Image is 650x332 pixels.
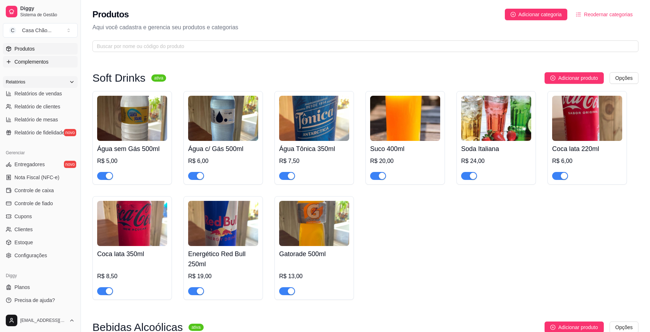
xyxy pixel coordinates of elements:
a: Relatório de clientes [3,101,78,112]
a: Cupons [3,211,78,222]
img: product-image [97,96,167,141]
span: Relatório de mesas [14,116,58,123]
div: R$ 13,00 [279,272,349,281]
h4: Suco 400ml [370,144,440,154]
h2: Produtos [92,9,129,20]
div: R$ 6,00 [552,157,622,165]
div: R$ 24,00 [461,157,531,165]
span: Cupons [14,213,32,220]
img: product-image [370,96,440,141]
div: R$ 20,00 [370,157,440,165]
div: R$ 8,50 [97,272,167,281]
h4: Água Tônica 350ml [279,144,349,154]
img: product-image [461,96,531,141]
span: plus-circle [511,12,516,17]
span: Controle de fiado [14,200,53,207]
span: Controle de caixa [14,187,54,194]
span: Estoque [14,239,33,246]
span: C [9,27,16,34]
div: Diggy [3,270,78,281]
div: R$ 6,00 [188,157,258,165]
span: Sistema de Gestão [20,12,75,18]
a: Relatório de mesas [3,114,78,125]
div: R$ 5,00 [97,157,167,165]
span: Relatório de fidelidade [14,129,65,136]
a: Estoque [3,237,78,248]
span: Clientes [14,226,33,233]
span: Configurações [14,252,47,259]
span: Complementos [14,58,48,65]
a: Nota Fiscal (NFC-e) [3,172,78,183]
span: plus-circle [550,76,555,81]
h3: Soft Drinks [92,74,146,82]
p: Aqui você cadastra e gerencia seu produtos e categorias [92,23,638,32]
a: Complementos [3,56,78,68]
a: Controle de caixa [3,185,78,196]
h4: Água sem Gás 500ml [97,144,167,154]
button: Adicionar categoria [505,9,568,20]
h3: Bebidas Alcoólicas [92,323,183,332]
span: Produtos [14,45,35,52]
span: Precisa de ajuda? [14,297,55,304]
a: Produtos [3,43,78,55]
button: Adicionar produto [545,72,604,84]
span: Reodernar categorias [584,10,633,18]
img: product-image [188,201,258,246]
button: [EMAIL_ADDRESS][DOMAIN_NAME] [3,312,78,329]
img: product-image [188,96,258,141]
img: product-image [97,201,167,246]
a: Clientes [3,224,78,235]
span: Opções [615,323,633,331]
div: R$ 19,00 [188,272,258,281]
div: Gerenciar [3,147,78,159]
span: Relatórios de vendas [14,90,62,97]
a: Precisa de ajuda? [3,294,78,306]
span: Entregadores [14,161,45,168]
div: R$ 7,50 [279,157,349,165]
span: Planos [14,284,30,291]
span: Opções [615,74,633,82]
a: Planos [3,281,78,293]
div: Casa Chão ... [22,27,52,34]
span: Adicionar produto [558,323,598,331]
span: Adicionar categoria [519,10,562,18]
img: product-image [279,201,349,246]
a: DiggySistema de Gestão [3,3,78,20]
button: Opções [610,72,638,84]
sup: ativa [151,74,166,82]
h4: Gatorade 500ml [279,249,349,259]
span: Nota Fiscal (NFC-e) [14,174,59,181]
img: product-image [552,96,622,141]
sup: ativa [188,324,203,331]
a: Controle de fiado [3,198,78,209]
button: Select a team [3,23,78,38]
a: Relatórios de vendas [3,88,78,99]
h4: Soda Italiana [461,144,531,154]
a: Relatório de fidelidadenovo [3,127,78,138]
span: ordered-list [576,12,581,17]
h4: Água c/ Gás 500ml [188,144,258,154]
span: plus-circle [550,325,555,330]
span: [EMAIL_ADDRESS][DOMAIN_NAME] [20,318,66,323]
a: Configurações [3,250,78,261]
a: Entregadoresnovo [3,159,78,170]
input: Buscar por nome ou código do produto [97,42,628,50]
h4: Coca lata 350ml [97,249,167,259]
span: Relatórios [6,79,25,85]
h4: Coca lata 220ml [552,144,622,154]
span: Adicionar produto [558,74,598,82]
span: Diggy [20,5,75,12]
span: Relatório de clientes [14,103,60,110]
button: Reodernar categorias [570,9,638,20]
h4: Energético Red Bull 250ml [188,249,258,269]
img: product-image [279,96,349,141]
